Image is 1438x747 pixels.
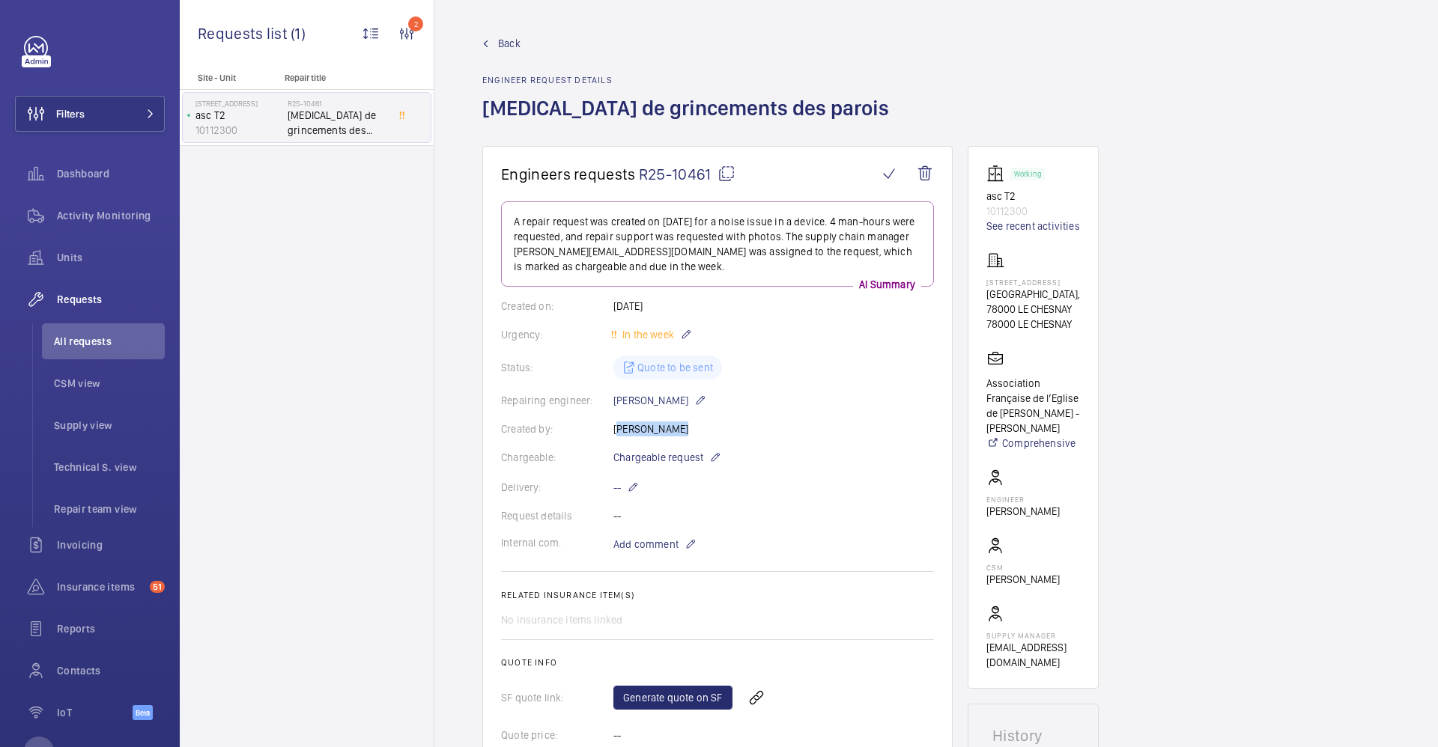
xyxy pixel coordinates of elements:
[133,705,153,720] span: Beta
[986,436,1080,451] a: Comprehensive
[54,501,165,516] span: Repair team view
[150,581,165,593] span: 51
[986,287,1080,317] p: [GEOGRAPHIC_DATA], 78000 LE CHESNAY
[57,705,133,720] span: IoT
[986,572,1060,587] p: [PERSON_NAME]
[613,686,732,710] a: Generate quote on SF
[288,99,386,108] h2: R25-10461
[54,334,165,349] span: All requests
[195,108,282,123] p: asc T2
[986,278,1080,287] p: [STREET_ADDRESS]
[986,317,1080,332] p: 78000 LE CHESNAY
[613,450,703,465] span: Chargeable request
[639,165,735,183] span: R25-10461
[285,73,383,83] p: Repair title
[1014,171,1041,177] p: Working
[57,250,165,265] span: Units
[501,590,934,600] h2: Related insurance item(s)
[54,418,165,433] span: Supply view
[57,579,144,594] span: Insurance items
[501,657,934,668] h2: Quote info
[288,108,386,138] span: [MEDICAL_DATA] de grincements des parois
[57,621,165,636] span: Reports
[15,96,165,132] button: Filters
[613,478,639,496] p: --
[482,94,898,146] h1: [MEDICAL_DATA] de grincements des parois
[986,504,1060,519] p: [PERSON_NAME]
[986,631,1080,640] p: Supply manager
[54,376,165,391] span: CSM view
[514,214,921,274] p: A repair request was created on [DATE] for a noise issue in a device. 4 man-hours were requested,...
[986,204,1080,219] p: 10112300
[56,106,85,121] span: Filters
[986,165,1010,183] img: elevator.svg
[986,563,1060,572] p: CSM
[986,640,1080,670] p: [EMAIL_ADDRESS][DOMAIN_NAME]
[986,189,1080,204] p: asc T2
[57,208,165,223] span: Activity Monitoring
[613,537,679,552] span: Add comment
[57,166,165,181] span: Dashboard
[54,460,165,475] span: Technical S. view
[195,99,282,108] p: [STREET_ADDRESS]
[57,663,165,678] span: Contacts
[180,73,279,83] p: Site - Unit
[853,277,921,292] p: AI Summary
[992,728,1074,743] h1: History
[986,376,1080,436] p: Association Française de l’Eglise de [PERSON_NAME] - [PERSON_NAME]
[501,165,636,183] span: Engineers requests
[986,219,1080,234] a: See recent activities
[57,537,165,552] span: Invoicing
[195,123,282,138] p: 10112300
[482,75,898,85] h2: Engineer request details
[986,495,1060,504] p: Engineer
[57,292,165,307] span: Requests
[498,36,521,51] span: Back
[613,391,706,409] p: [PERSON_NAME]
[619,329,674,341] span: In the week
[198,24,291,43] span: Requests list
